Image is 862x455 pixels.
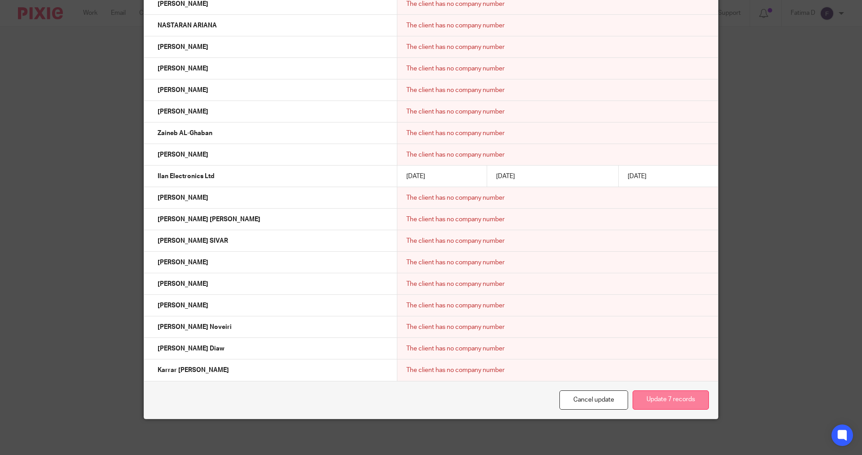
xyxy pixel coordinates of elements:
td: [PERSON_NAME] SIVAR [144,230,397,252]
td: [PERSON_NAME] [PERSON_NAME] [144,209,397,230]
td: [PERSON_NAME] [144,273,397,295]
span: [DATE] [406,173,425,179]
td: [PERSON_NAME] [144,79,397,101]
td: [PERSON_NAME] [144,58,397,79]
button: Update 7 records [633,390,709,410]
td: [PERSON_NAME] [144,187,397,209]
td: [PERSON_NAME] Diaw [144,338,397,359]
span: [DATE] [628,173,646,179]
td: [PERSON_NAME] [144,101,397,122]
td: [PERSON_NAME] [144,252,397,273]
td: Zaineb AL-Ghaban [144,122,397,144]
td: Karrar [PERSON_NAME] [144,359,397,381]
td: [PERSON_NAME] [144,36,397,58]
td: Ilan Electronics Ltd [144,166,397,187]
td: [PERSON_NAME] Noveiri [144,316,397,338]
a: Cancel update [559,390,628,410]
span: [DATE] [496,173,515,179]
td: NASTARAN ARIANA [144,15,397,36]
td: [PERSON_NAME] [144,295,397,316]
td: [PERSON_NAME] [144,144,397,166]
